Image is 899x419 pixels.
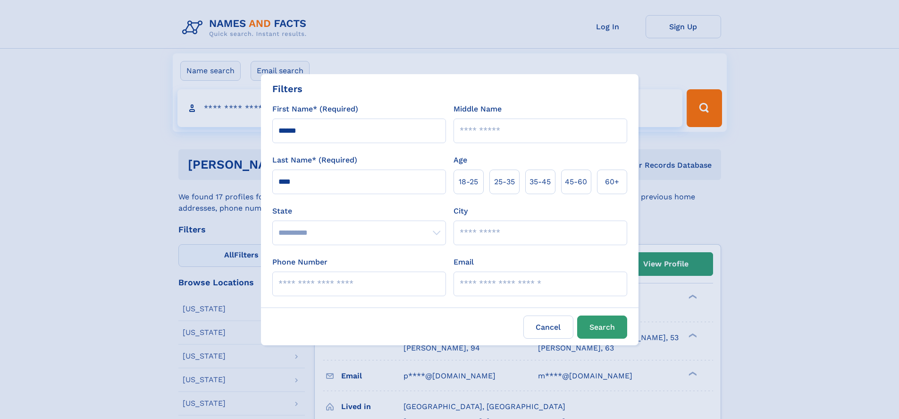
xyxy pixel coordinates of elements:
[272,154,357,166] label: Last Name* (Required)
[523,316,573,339] label: Cancel
[272,82,302,96] div: Filters
[605,176,619,188] span: 60+
[454,154,467,166] label: Age
[272,257,328,268] label: Phone Number
[529,176,551,188] span: 35‑45
[454,257,474,268] label: Email
[459,176,478,188] span: 18‑25
[577,316,627,339] button: Search
[494,176,515,188] span: 25‑35
[454,103,502,115] label: Middle Name
[565,176,587,188] span: 45‑60
[272,205,446,217] label: State
[454,205,468,217] label: City
[272,103,358,115] label: First Name* (Required)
